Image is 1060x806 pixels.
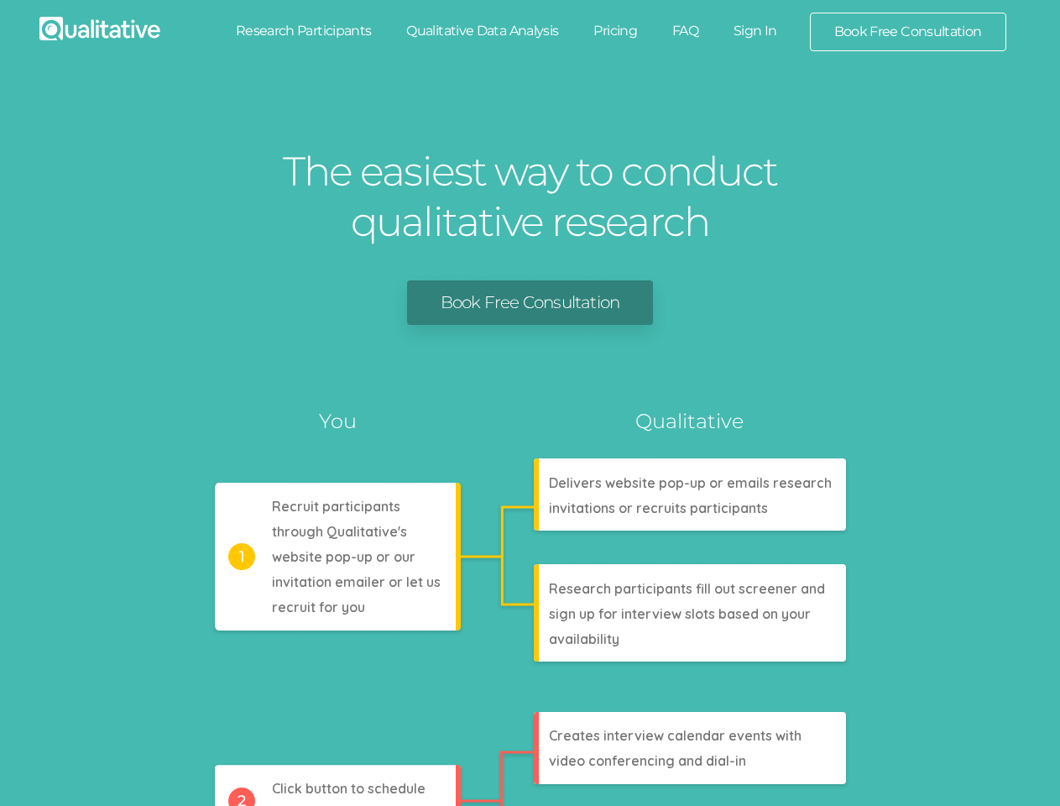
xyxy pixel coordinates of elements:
[238,547,244,566] tspan: 1
[272,599,365,615] tspan: recruit for you
[655,13,716,50] a: FAQ
[576,13,655,50] a: Pricing
[272,573,441,590] tspan: invitation emailer or let us
[279,146,782,247] h1: The easiest way to conduct qualitative research
[549,631,619,647] tspan: availability
[272,780,426,797] tspan: Click button to schedule
[549,580,825,597] tspan: Research participants fill out screener and
[407,280,653,325] a: Book Free Consultation
[218,13,389,50] a: Research Participants
[389,13,576,50] a: Qualitative Data Analysis
[549,500,768,516] tspan: invitations or recruits participants
[319,409,357,433] tspan: You
[39,17,160,40] img: Qualitative
[549,752,746,769] tspan: video conferencing and dial-in
[549,605,811,622] tspan: sign up for interview slots based on your
[272,548,415,565] tspan: website pop-up or our
[549,727,802,744] tspan: Creates interview calendar events with
[272,523,407,540] tspan: through Qualitative's
[549,474,832,491] tspan: Delivers website pop-up or emails research
[811,13,1005,50] a: Book Free Consultation
[272,498,400,515] tspan: Recruit participants
[716,13,795,50] a: Sign In
[635,409,744,433] tspan: Qualitative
